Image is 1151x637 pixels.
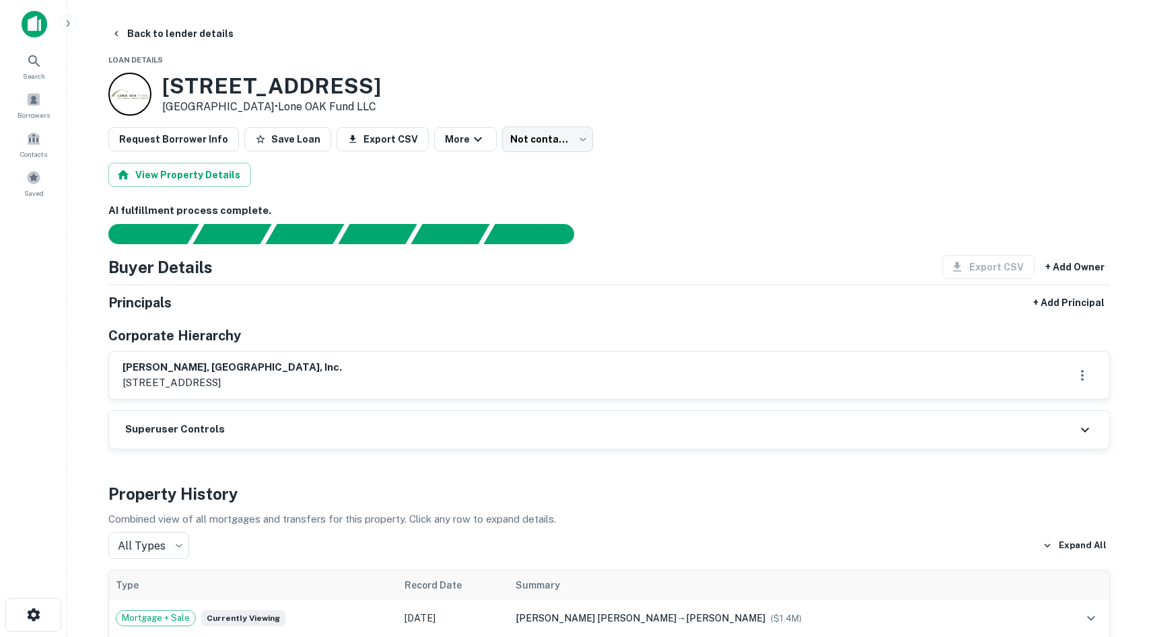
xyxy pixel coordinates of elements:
div: Documents found, AI parsing details... [265,224,344,244]
button: Export CSV [337,127,429,151]
a: Contacts [4,126,63,162]
p: [GEOGRAPHIC_DATA] • [162,99,381,115]
h5: Corporate Hierarchy [108,326,241,346]
a: Search [4,48,63,84]
img: capitalize-icon.png [22,11,47,38]
span: ($ 1.4M ) [771,613,802,624]
th: Summary [509,570,1052,600]
button: Expand All [1039,535,1110,556]
h6: [PERSON_NAME], [GEOGRAPHIC_DATA], inc. [123,360,342,375]
h6: AI fulfillment process complete. [108,203,1110,219]
span: Contacts [20,149,47,159]
span: Saved [24,188,44,198]
th: Type [109,570,398,600]
div: All Types [108,532,189,559]
button: More [434,127,497,151]
span: Borrowers [18,110,50,120]
button: expand row [1080,607,1103,630]
h6: Superuser Controls [125,422,225,437]
h5: Principals [108,293,172,313]
button: Save Loan [244,127,331,151]
th: Record Date [398,570,509,600]
h4: Buyer Details [108,255,213,279]
span: [PERSON_NAME] [PERSON_NAME] [516,613,676,624]
button: + Add Owner [1040,255,1110,279]
span: Currently viewing [201,610,285,626]
p: Combined view of all mortgages and transfers for this property. Click any row to expand details. [108,511,1110,527]
iframe: Chat Widget [1084,529,1151,594]
span: Loan Details [108,56,163,64]
div: → [516,611,1045,626]
h3: [STREET_ADDRESS] [162,73,381,99]
p: [STREET_ADDRESS] [123,375,342,391]
button: + Add Principal [1028,291,1110,315]
div: AI fulfillment process complete. [484,224,590,244]
button: View Property Details [108,163,251,187]
div: Principals found, AI now looking for contact information... [338,224,417,244]
div: Sending borrower request to AI... [92,224,193,244]
a: Borrowers [4,87,63,123]
button: Request Borrower Info [108,127,239,151]
a: Lone OAK Fund LLC [278,100,376,113]
a: Saved [4,165,63,201]
span: Search [23,71,45,81]
span: [PERSON_NAME] [686,613,765,624]
div: Not contacted [502,126,593,152]
td: [DATE] [398,600,509,636]
h4: Property History [108,482,1110,506]
span: Mortgage + Sale [116,611,195,625]
div: Your request is received and processing... [193,224,271,244]
div: Principals found, still searching for contact information. This may take time... [411,224,489,244]
button: Back to lender details [106,22,239,46]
